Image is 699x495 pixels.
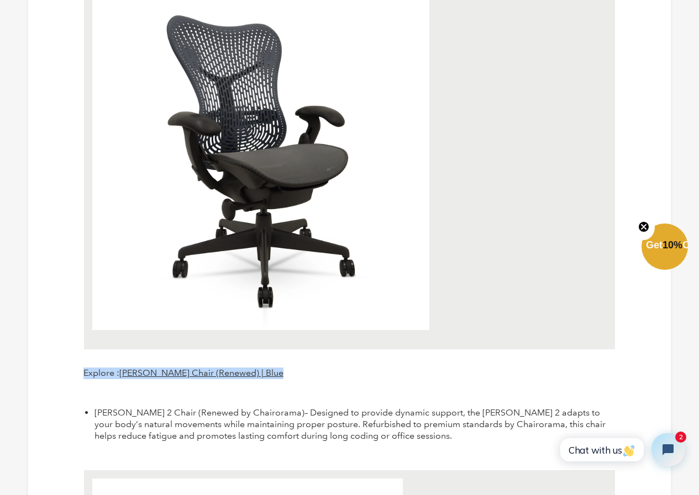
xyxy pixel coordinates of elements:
[646,239,697,251] span: Get Off
[548,424,694,476] iframe: Tidio Chat
[94,407,304,418] span: [PERSON_NAME] 2 Chair (Renewed by Chairorama)
[83,368,119,378] span: Explore :
[633,215,655,240] button: Close teaser
[663,239,682,251] span: 10%
[94,407,606,441] span: – Designed to provide dynamic support, the [PERSON_NAME] 2 adapts to your body’s natural movement...
[642,225,688,271] div: Get10%OffClose teaser
[119,368,283,378] a: [PERSON_NAME] Chair (Renewed) | Blue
